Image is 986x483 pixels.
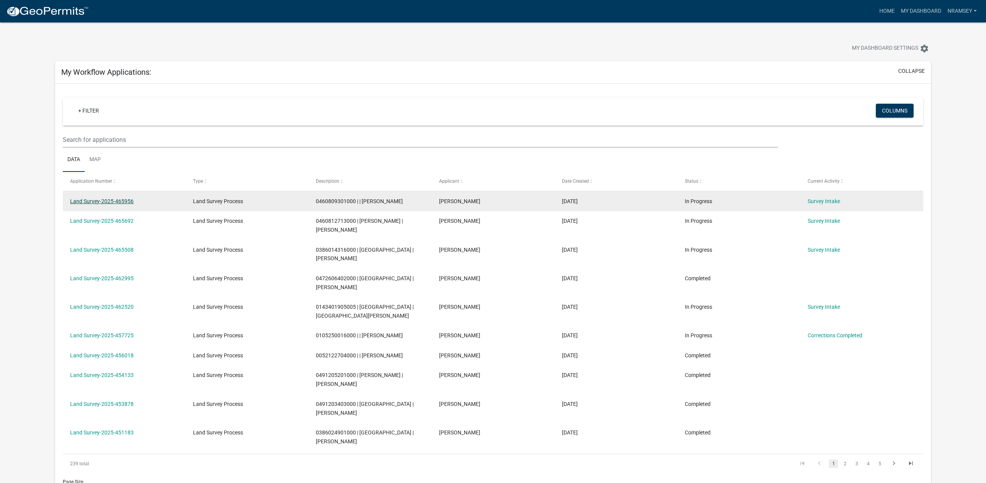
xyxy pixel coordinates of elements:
[193,401,243,407] span: Land Survey Process
[70,178,112,184] span: Application Number
[795,459,810,468] a: go to first page
[685,372,711,378] span: Completed
[316,372,403,387] span: 0491205201000 | BUTLER | Ramsey, Nate
[70,429,134,436] a: Land Survey-2025-451183
[439,332,480,338] span: Nathaniel B. Ramsey
[685,247,712,253] span: In Progress
[70,304,134,310] a: Land Survey-2025-462520
[904,459,918,468] a: go to last page
[193,372,243,378] span: Land Survey Process
[828,457,839,470] li: page 1
[193,332,243,338] span: Land Survey Process
[685,218,712,224] span: In Progress
[562,372,578,378] span: 07/23/2025
[70,218,134,224] a: Land Survey-2025-465692
[193,304,243,310] span: Land Survey Process
[316,401,414,416] span: 0491203403000 | BELLVILLE | Ramsey, Nate
[887,459,901,468] a: go to next page
[808,218,840,224] a: Survey Intake
[70,198,134,204] a: Land Survey-2025-465956
[63,132,778,148] input: Search for applications
[316,352,403,358] span: 0052122704000 | | Ramsey, Nate
[439,218,480,224] span: Nathaniel B. Ramsey
[85,148,106,172] a: Map
[829,459,838,468] a: 1
[193,178,203,184] span: Type
[562,332,578,338] span: 07/31/2025
[316,218,403,233] span: 0460812713000 | SHELBY | Ramsey, Nate
[193,275,243,281] span: Land Survey Process
[808,304,840,310] a: Survey Intake
[685,198,712,204] span: In Progress
[70,352,134,358] a: Land Survey-2025-456018
[193,352,243,358] span: Land Survey Process
[562,247,578,253] span: 08/18/2025
[316,198,403,204] span: 0460809301000 | | Ramsey, Nate
[864,459,873,468] a: 4
[431,172,554,190] datatable-header-cell: Applicant
[862,457,874,470] li: page 4
[562,429,578,436] span: 07/17/2025
[70,332,134,338] a: Land Survey-2025-457725
[70,247,134,253] a: Land Survey-2025-465508
[685,429,711,436] span: Completed
[70,275,134,281] a: Land Survey-2025-462995
[439,372,480,378] span: Nathaniel B. Ramsey
[439,198,480,204] span: Nathaniel B. Ramsey
[851,457,862,470] li: page 3
[316,332,403,338] span: 0105250016000 | | Ramsey, Nate
[562,218,578,224] span: 08/18/2025
[61,67,151,77] h5: My Workflow Applications:
[898,4,944,19] a: My Dashboard
[876,4,898,19] a: Home
[562,401,578,407] span: 07/23/2025
[193,198,243,204] span: Land Survey Process
[685,332,712,338] span: In Progress
[193,218,243,224] span: Land Survey Process
[852,459,861,468] a: 3
[852,44,918,53] span: My Dashboard Settings
[808,178,840,184] span: Current Activity
[193,429,243,436] span: Land Survey Process
[876,104,914,118] button: Columns
[685,401,711,407] span: Completed
[555,172,677,190] datatable-header-cell: Date Created
[800,172,923,190] datatable-header-cell: Current Activity
[186,172,309,190] datatable-header-cell: Type
[562,352,578,358] span: 07/28/2025
[439,401,480,407] span: Nathaniel B. Ramsey
[944,4,980,19] a: nramsey
[70,372,134,378] a: Land Survey-2025-454133
[316,247,414,262] span: 0386014316000 | MANSFIELD | Ramsey, Nate
[316,429,414,444] span: 0386024901000 | MANSFIELD | Ramsey, Nate
[439,247,480,253] span: Nathaniel B. Ramsey
[685,178,698,184] span: Status
[840,459,850,468] a: 2
[677,172,800,190] datatable-header-cell: Status
[439,304,480,310] span: Nathaniel B. Ramsey
[439,275,480,281] span: Nathaniel B. Ramsey
[316,275,414,290] span: 0472606402000 | MANSFIELD | Ramsey, Nate
[808,332,862,338] a: Corrections Completed
[70,401,134,407] a: Land Survey-2025-453878
[562,275,578,281] span: 08/12/2025
[562,198,578,204] span: 08/19/2025
[316,178,339,184] span: Description
[874,457,885,470] li: page 5
[685,304,712,310] span: In Progress
[316,304,414,319] span: 0143401905005 | BELLVILLE | Ramsey, Nate
[812,459,827,468] a: go to previous page
[439,352,480,358] span: Nathaniel B. Ramsey
[439,429,480,436] span: Nathaniel B. Ramsey
[439,178,459,184] span: Applicant
[875,459,884,468] a: 5
[562,178,589,184] span: Date Created
[72,104,105,118] a: + Filter
[808,247,840,253] a: Survey Intake
[839,457,851,470] li: page 2
[846,41,935,56] button: My Dashboard Settingssettings
[685,275,711,281] span: Completed
[808,198,840,204] a: Survey Intake
[309,172,431,190] datatable-header-cell: Description
[562,304,578,310] span: 08/12/2025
